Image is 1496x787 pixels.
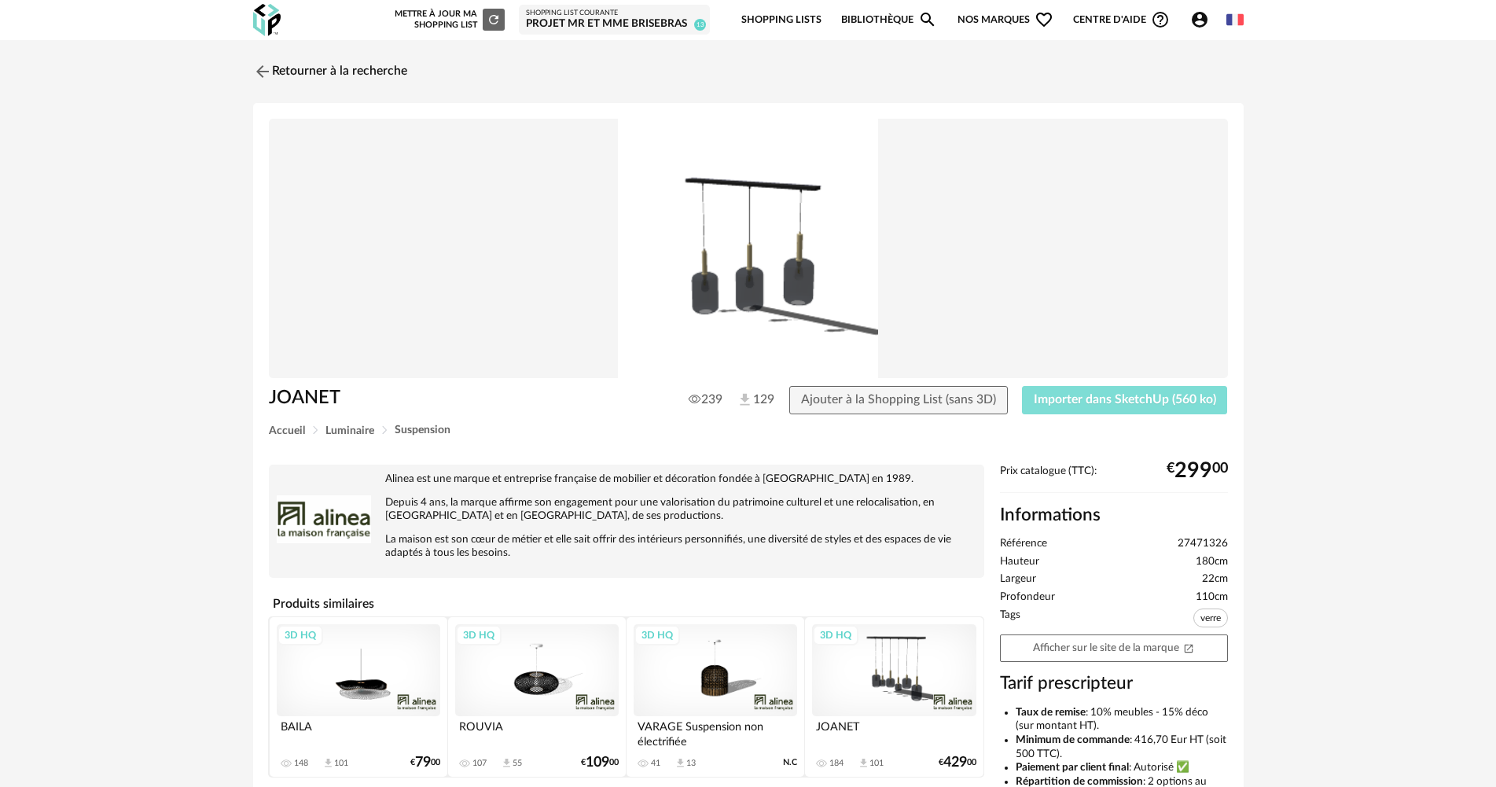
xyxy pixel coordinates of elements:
a: Shopping Lists [741,2,822,39]
div: 3D HQ [813,625,858,645]
li: : 10% meubles - 15% déco (sur montant HT). [1016,706,1228,734]
button: Ajouter à la Shopping List (sans 3D) [789,386,1008,414]
div: 101 [869,758,884,769]
img: Product pack shot [269,119,1228,378]
span: 110cm [1196,590,1228,605]
div: 3D HQ [456,625,502,645]
span: Tags [1000,609,1020,631]
h2: Informations [1000,504,1228,527]
span: Hauteur [1000,555,1039,569]
div: Mettre à jour ma Shopping List [391,9,505,31]
div: € 00 [410,757,440,768]
button: Importer dans SketchUp (560 ko) [1022,386,1228,414]
div: BAILA [277,716,440,748]
span: Download icon [858,757,869,769]
li: : 416,70 Eur HT (soit 500 TTC). [1016,734,1228,761]
p: La maison est son cœur de métier et elle sait offrir des intérieurs personnifiés, une diversité d... [277,533,976,560]
img: brand logo [277,473,371,567]
span: Download icon [501,757,513,769]
span: 79 [415,757,431,768]
span: 180cm [1196,555,1228,569]
span: Référence [1000,537,1047,551]
div: 3D HQ [278,625,323,645]
div: € 00 [1167,465,1228,477]
li: : Autorisé ✅ [1016,761,1228,775]
p: Depuis 4 ans, la marque affirme son engagement pour une valorisation du patrimoine culturel et un... [277,496,976,523]
span: Luminaire [325,425,374,436]
div: 3D HQ [634,625,680,645]
span: 27471326 [1178,537,1228,551]
div: VARAGE Suspension non électrifiée [634,716,797,748]
span: 299 [1174,465,1212,477]
span: Account Circle icon [1190,10,1209,29]
span: 429 [943,757,967,768]
span: 22cm [1202,572,1228,587]
span: N.C [783,757,797,768]
div: projet Mr et Mme Brisebras [526,17,703,31]
div: Shopping List courante [526,9,703,18]
div: 101 [334,758,348,769]
div: 41 [651,758,660,769]
a: 3D HQ ROUVIA 107 Download icon 55 €10900 [448,617,626,777]
span: Account Circle icon [1190,10,1216,29]
div: Breadcrumb [269,425,1228,436]
div: JOANET [812,716,976,748]
span: Magnify icon [918,10,937,29]
h3: Tarif prescripteur [1000,672,1228,695]
div: Prix catalogue (TTC): [1000,465,1228,494]
div: 107 [472,758,487,769]
img: fr [1226,11,1244,28]
a: 3D HQ VARAGE Suspension non électrifiée 41 Download icon 13 N.C [627,617,804,777]
p: Alinea est une marque et entreprise française de mobilier et décoration fondée à [GEOGRAPHIC_DATA... [277,473,976,486]
b: Taux de remise [1016,707,1086,718]
div: 13 [686,758,696,769]
span: Profondeur [1000,590,1055,605]
div: ROUVIA [455,716,619,748]
span: Nos marques [958,2,1053,39]
span: Download icon [322,757,334,769]
span: 109 [586,757,609,768]
div: 55 [513,758,522,769]
img: svg+xml;base64,PHN2ZyB3aWR0aD0iMjQiIGhlaWdodD0iMjQiIHZpZXdCb3g9IjAgMCAyNCAyNCIgZmlsbD0ibm9uZSIgeG... [253,62,272,81]
span: verre [1193,609,1228,627]
span: Refresh icon [487,15,501,24]
span: 13 [694,19,706,31]
div: 184 [829,758,844,769]
div: 148 [294,758,308,769]
span: Heart Outline icon [1035,10,1053,29]
span: Ajouter à la Shopping List (sans 3D) [801,393,996,406]
b: Minimum de commande [1016,734,1130,745]
span: Centre d'aideHelp Circle Outline icon [1073,10,1170,29]
b: Répartition de commission [1016,776,1143,787]
span: 239 [689,392,722,407]
span: 129 [737,392,760,409]
b: Paiement par client final [1016,762,1129,773]
img: Téléchargements [737,392,753,408]
h4: Produits similaires [269,592,984,616]
div: € 00 [581,757,619,768]
span: Suspension [395,425,450,436]
span: Accueil [269,425,305,436]
span: Largeur [1000,572,1036,587]
a: 3D HQ JOANET 184 Download icon 101 €42900 [805,617,983,777]
div: € 00 [939,757,976,768]
a: Shopping List courante projet Mr et Mme Brisebras 13 [526,9,703,31]
h1: JOANET [269,386,660,410]
span: Importer dans SketchUp (560 ko) [1034,393,1216,406]
a: 3D HQ BAILA 148 Download icon 101 €7900 [270,617,447,777]
a: BibliothèqueMagnify icon [841,2,937,39]
a: Retourner à la recherche [253,54,407,89]
img: OXP [253,4,281,36]
span: Open In New icon [1183,642,1194,653]
a: Afficher sur le site de la marqueOpen In New icon [1000,634,1228,662]
span: Download icon [674,757,686,769]
span: Help Circle Outline icon [1151,10,1170,29]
